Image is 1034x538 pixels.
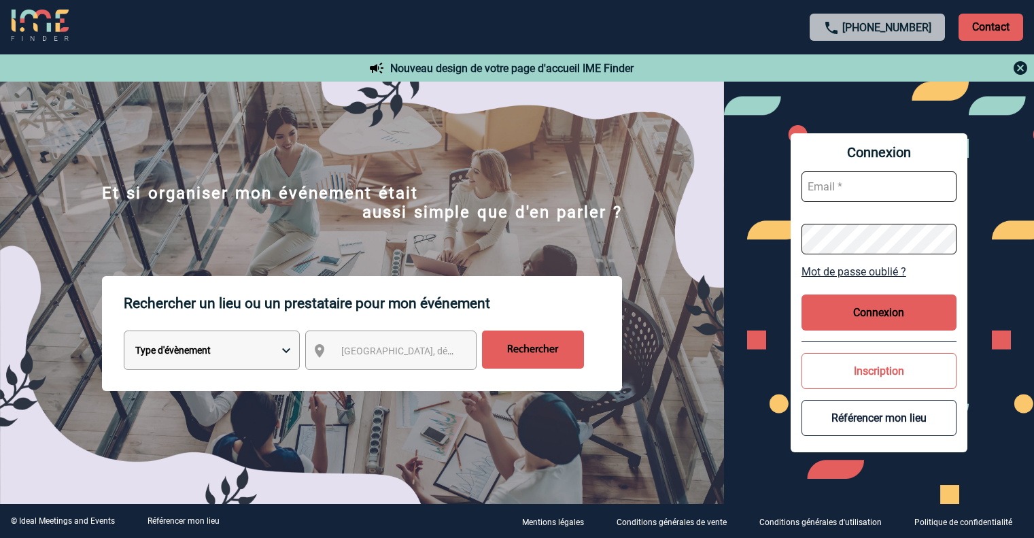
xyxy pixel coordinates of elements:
[482,331,584,369] input: Rechercher
[617,518,727,527] p: Conditions générales de vente
[842,21,931,34] a: [PHONE_NUMBER]
[914,518,1012,527] p: Politique de confidentialité
[802,295,957,331] button: Connexion
[748,515,903,528] a: Conditions générales d'utilisation
[124,276,622,331] p: Rechercher un lieu ou un prestataire pour mon événement
[759,518,882,527] p: Conditions générales d'utilisation
[802,400,957,436] button: Référencer mon lieu
[606,515,748,528] a: Conditions générales de vente
[959,14,1023,41] p: Contact
[11,516,115,526] div: © Ideal Meetings and Events
[802,265,957,278] a: Mot de passe oublié ?
[903,515,1034,528] a: Politique de confidentialité
[802,353,957,389] button: Inscription
[522,518,584,527] p: Mentions légales
[823,20,840,36] img: call-24-px.png
[802,171,957,202] input: Email *
[802,144,957,161] span: Connexion
[148,516,220,526] a: Référencer mon lieu
[341,346,530,356] span: [GEOGRAPHIC_DATA], département, région...
[511,515,606,528] a: Mentions légales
